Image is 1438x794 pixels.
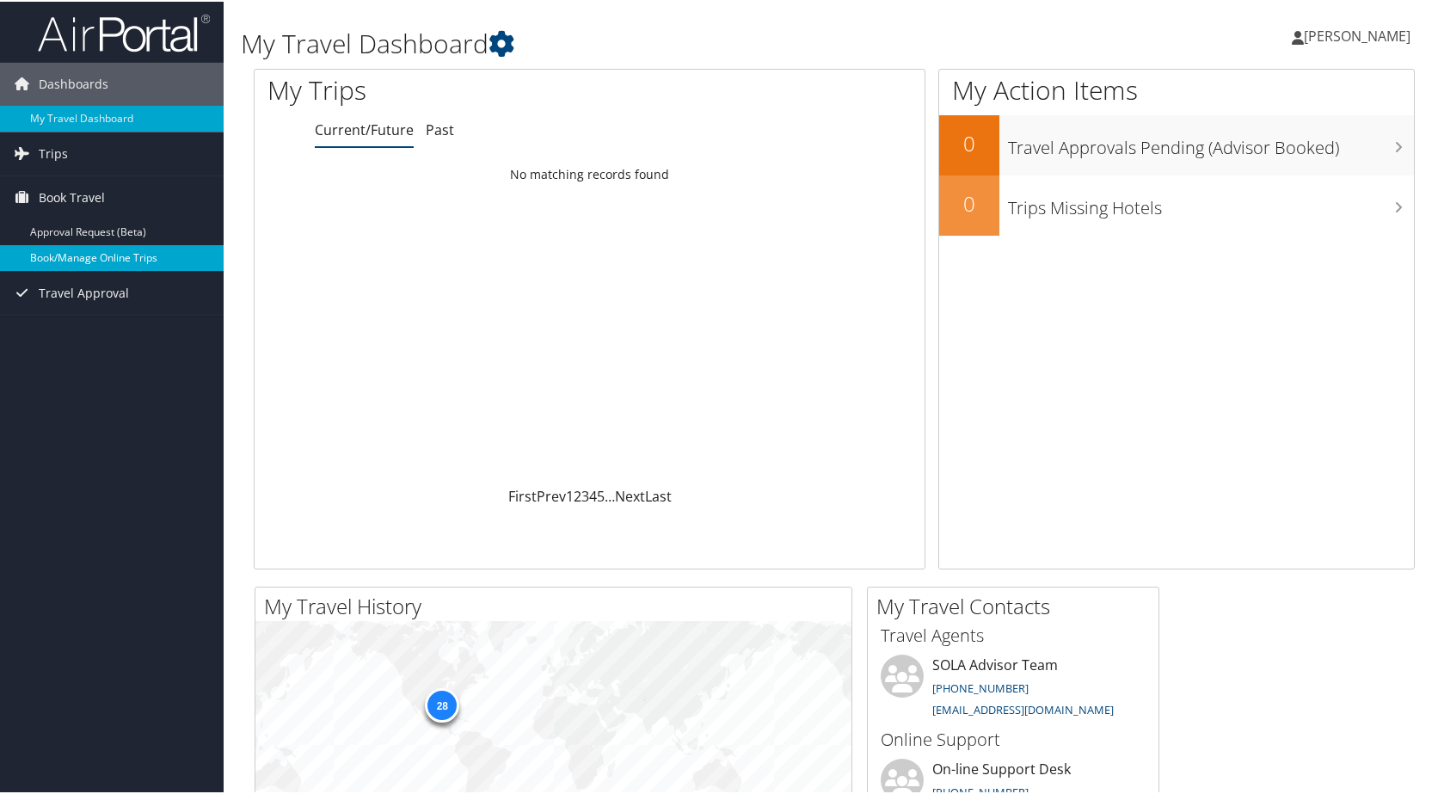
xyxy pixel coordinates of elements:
[38,11,210,52] img: airportal-logo.png
[425,686,459,721] div: 28
[939,188,999,217] h2: 0
[39,61,108,104] span: Dashboards
[566,485,574,504] a: 1
[939,174,1414,234] a: 0Trips Missing Hotels
[255,157,925,188] td: No matching records found
[426,119,454,138] a: Past
[881,726,1146,750] h3: Online Support
[241,24,1032,60] h1: My Travel Dashboard
[645,485,672,504] a: Last
[508,485,537,504] a: First
[581,485,589,504] a: 3
[574,485,581,504] a: 2
[39,270,129,313] span: Travel Approval
[876,590,1158,619] h2: My Travel Contacts
[939,114,1414,174] a: 0Travel Approvals Pending (Advisor Booked)
[939,71,1414,107] h1: My Action Items
[1008,126,1414,158] h3: Travel Approvals Pending (Advisor Booked)
[597,485,605,504] a: 5
[39,131,68,174] span: Trips
[264,590,851,619] h2: My Travel History
[932,679,1029,694] a: [PHONE_NUMBER]
[939,127,999,157] h2: 0
[589,485,597,504] a: 4
[605,485,615,504] span: …
[39,175,105,218] span: Book Travel
[932,700,1114,716] a: [EMAIL_ADDRESS][DOMAIN_NAME]
[1292,9,1428,60] a: [PERSON_NAME]
[267,71,633,107] h1: My Trips
[537,485,566,504] a: Prev
[1008,186,1414,219] h3: Trips Missing Hotels
[881,622,1146,646] h3: Travel Agents
[615,485,645,504] a: Next
[872,653,1154,723] li: SOLA Advisor Team
[1304,25,1410,44] span: [PERSON_NAME]
[315,119,414,138] a: Current/Future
